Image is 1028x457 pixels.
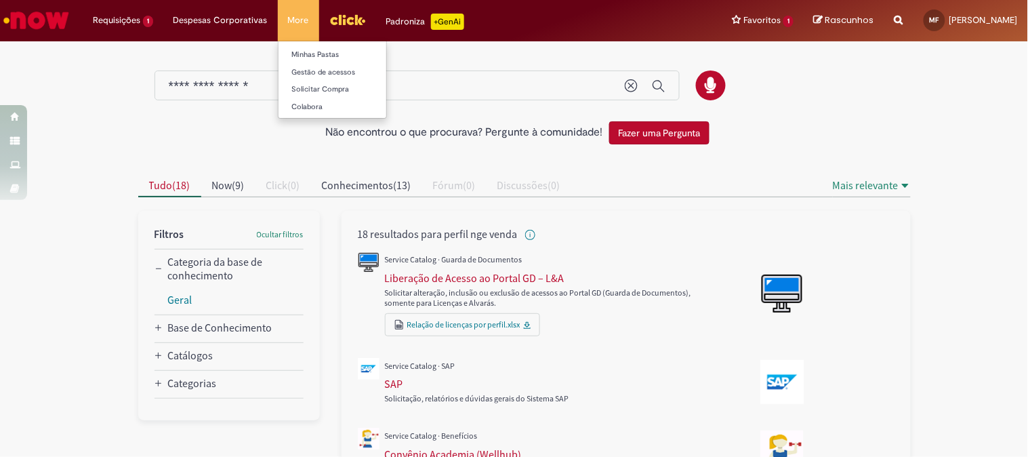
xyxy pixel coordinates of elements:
a: Gestão de acessos [279,65,428,80]
a: Minhas Pastas [279,47,428,62]
a: Solicitar Compra [279,82,428,97]
a: Colabora [279,100,428,115]
h2: Não encontrou o que procurava? Pergunte à comunidade! [325,127,602,139]
button: Fazer uma Pergunta [609,121,710,144]
img: ServiceNow [1,7,71,34]
span: Rascunhos [825,14,874,26]
span: MF [930,16,939,24]
ul: More [278,41,387,119]
span: [PERSON_NAME] [949,14,1018,26]
img: click_logo_yellow_360x200.png [329,9,366,30]
span: Favoritos [743,14,781,27]
span: More [288,14,309,27]
span: 1 [783,16,794,27]
span: Despesas Corporativas [173,14,268,27]
p: +GenAi [431,14,464,30]
span: Requisições [93,14,140,27]
a: Rascunhos [814,14,874,27]
span: 1 [143,16,153,27]
div: Padroniza [386,14,464,30]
